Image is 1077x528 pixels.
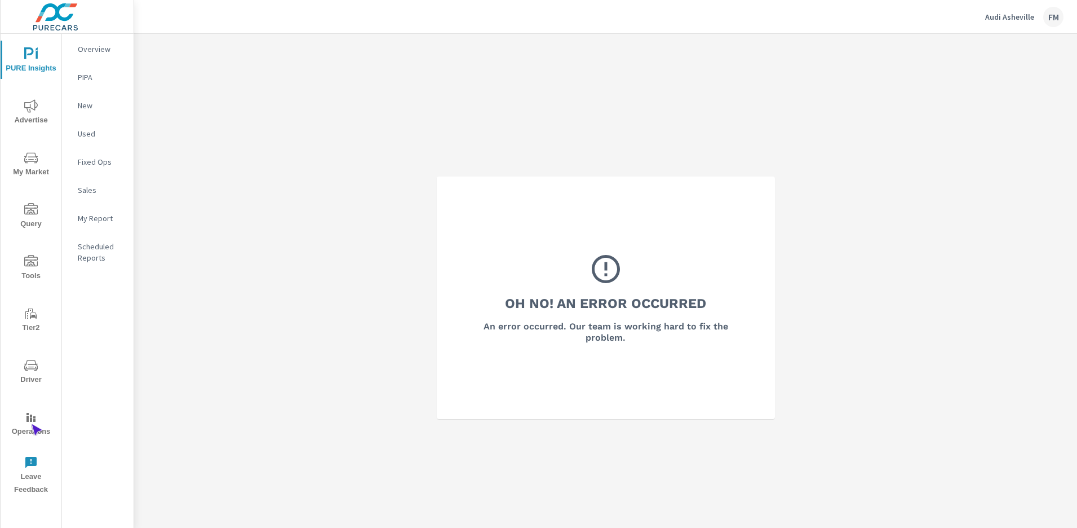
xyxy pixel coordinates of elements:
[985,12,1034,22] p: Audi Asheville
[62,210,134,227] div: My Report
[4,203,58,231] span: Query
[62,97,134,114] div: New
[505,294,706,313] h3: Oh No! An Error Occurred
[78,72,125,83] p: PIPA
[4,456,58,496] span: Leave Feedback
[467,321,744,344] h6: An error occurred. Our team is working hard to fix the problem.
[4,99,58,127] span: Advertise
[4,359,58,386] span: Driver
[78,241,125,263] p: Scheduled Reports
[62,238,134,266] div: Scheduled Reports
[78,128,125,139] p: Used
[62,41,134,58] div: Overview
[62,182,134,199] div: Sales
[1043,7,1063,27] div: FM
[62,125,134,142] div: Used
[62,153,134,170] div: Fixed Ops
[62,69,134,86] div: PIPA
[4,151,58,179] span: My Market
[4,411,58,438] span: Operations
[78,213,125,224] p: My Report
[78,156,125,168] p: Fixed Ops
[1,34,61,501] div: nav menu
[78,43,125,55] p: Overview
[78,100,125,111] p: New
[4,307,58,335] span: Tier2
[4,255,58,283] span: Tools
[78,184,125,196] p: Sales
[4,47,58,75] span: PURE Insights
